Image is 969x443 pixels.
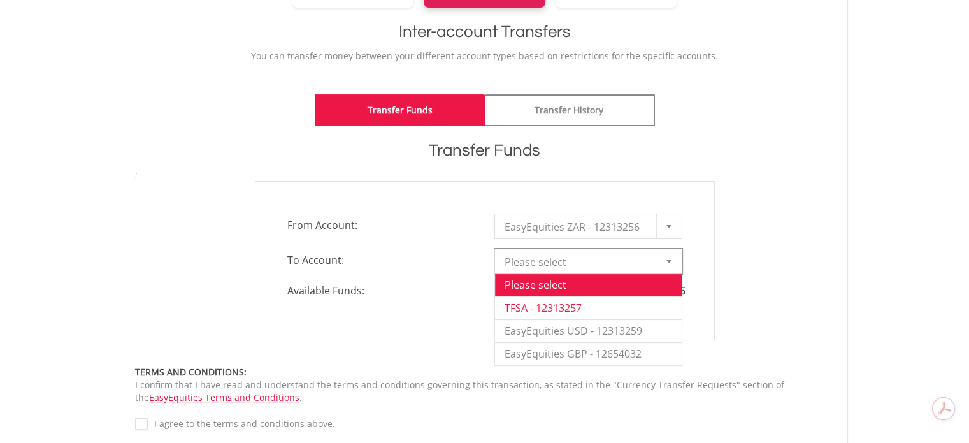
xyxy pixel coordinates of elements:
li: EasyEquities GBP - 12654032 [495,342,682,365]
a: Transfer History [485,94,655,126]
h1: Transfer Funds [135,139,835,162]
li: Please select [495,273,682,296]
span: EasyEquities ZAR - 12313256 [505,214,653,240]
a: Transfer Funds [315,94,485,126]
span: From Account: [278,214,485,236]
li: EasyEquities USD - 12313259 [495,319,682,342]
h1: Inter-account Transfers [135,20,835,43]
div: TERMS AND CONDITIONS: [135,366,835,379]
span: Please select [505,249,653,275]
span: Available Funds: [278,284,485,298]
span: To Account: [278,249,485,272]
div: I confirm that I have read and understand the terms and conditions governing this transaction, as... [135,366,835,404]
a: EasyEquities Terms and Conditions [149,391,299,403]
label: I agree to the terms and conditions above. [148,418,335,430]
p: You can transfer money between your different account types based on restrictions for the specifi... [135,50,835,62]
li: TFSA - 12313257 [495,296,682,319]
